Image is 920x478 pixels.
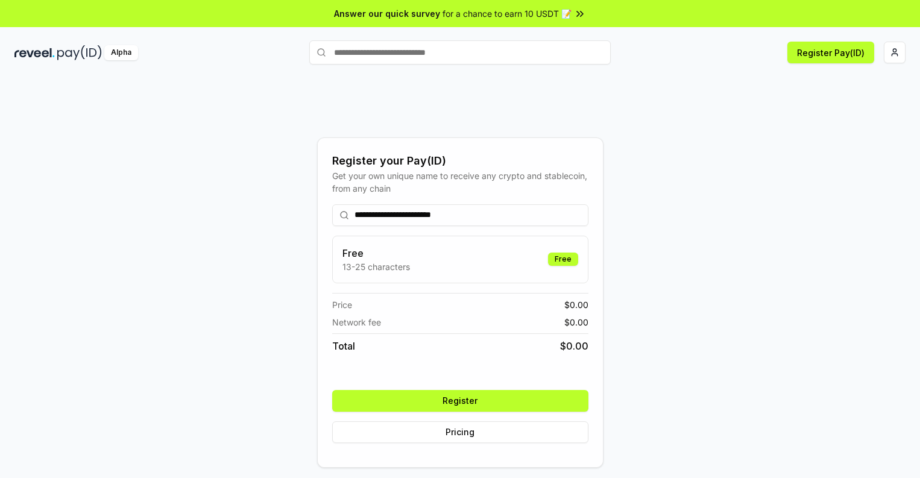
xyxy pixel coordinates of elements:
[443,7,572,20] span: for a chance to earn 10 USDT 📝
[104,45,138,60] div: Alpha
[14,45,55,60] img: reveel_dark
[334,7,440,20] span: Answer our quick survey
[332,390,588,412] button: Register
[332,298,352,311] span: Price
[332,316,381,329] span: Network fee
[57,45,102,60] img: pay_id
[332,421,588,443] button: Pricing
[560,339,588,353] span: $ 0.00
[564,298,588,311] span: $ 0.00
[787,42,874,63] button: Register Pay(ID)
[342,260,410,273] p: 13-25 characters
[564,316,588,329] span: $ 0.00
[332,153,588,169] div: Register your Pay(ID)
[548,253,578,266] div: Free
[342,246,410,260] h3: Free
[332,169,588,195] div: Get your own unique name to receive any crypto and stablecoin, from any chain
[332,339,355,353] span: Total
